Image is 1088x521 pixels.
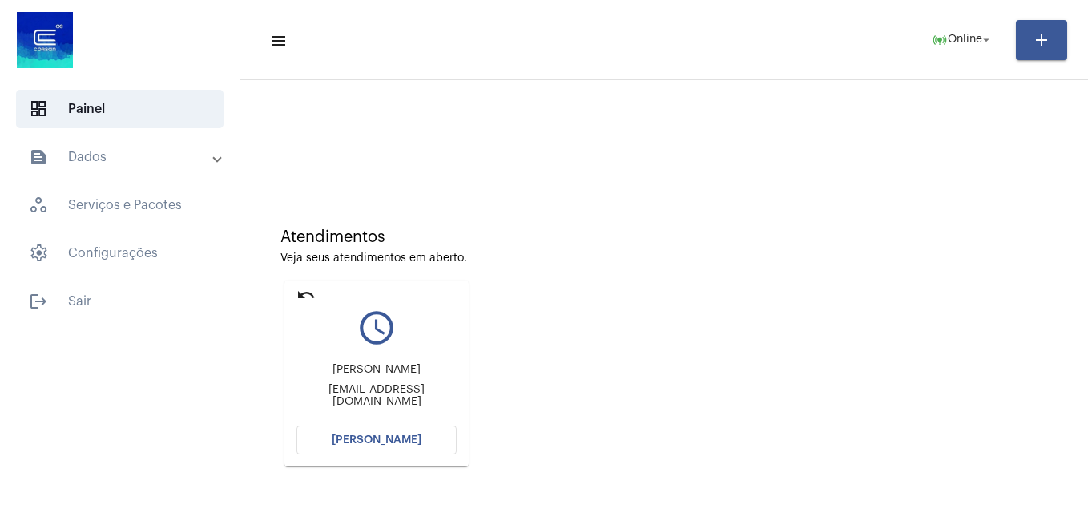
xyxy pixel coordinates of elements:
[16,234,224,273] span: Configurações
[296,308,457,348] mat-icon: query_builder
[29,147,214,167] mat-panel-title: Dados
[280,228,1048,246] div: Atendimentos
[948,34,982,46] span: Online
[979,33,993,47] mat-icon: arrow_drop_down
[296,384,457,408] div: [EMAIL_ADDRESS][DOMAIN_NAME]
[10,138,240,176] mat-expansion-panel-header: sidenav iconDados
[332,434,421,446] span: [PERSON_NAME]
[29,196,48,215] span: sidenav icon
[16,282,224,321] span: Sair
[13,8,77,72] img: d4669ae0-8c07-2337-4f67-34b0df7f5ae4.jpeg
[922,24,1003,56] button: Online
[29,147,48,167] mat-icon: sidenav icon
[16,186,224,224] span: Serviços e Pacotes
[280,252,1048,265] div: Veja seus atendimentos em aberto.
[932,32,948,48] mat-icon: online_prediction
[1032,30,1051,50] mat-icon: add
[296,364,457,376] div: [PERSON_NAME]
[296,285,316,305] mat-icon: undo
[296,426,457,454] button: [PERSON_NAME]
[29,99,48,119] span: sidenav icon
[269,31,285,50] mat-icon: sidenav icon
[16,90,224,128] span: Painel
[29,244,48,263] span: sidenav icon
[29,292,48,311] mat-icon: sidenav icon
